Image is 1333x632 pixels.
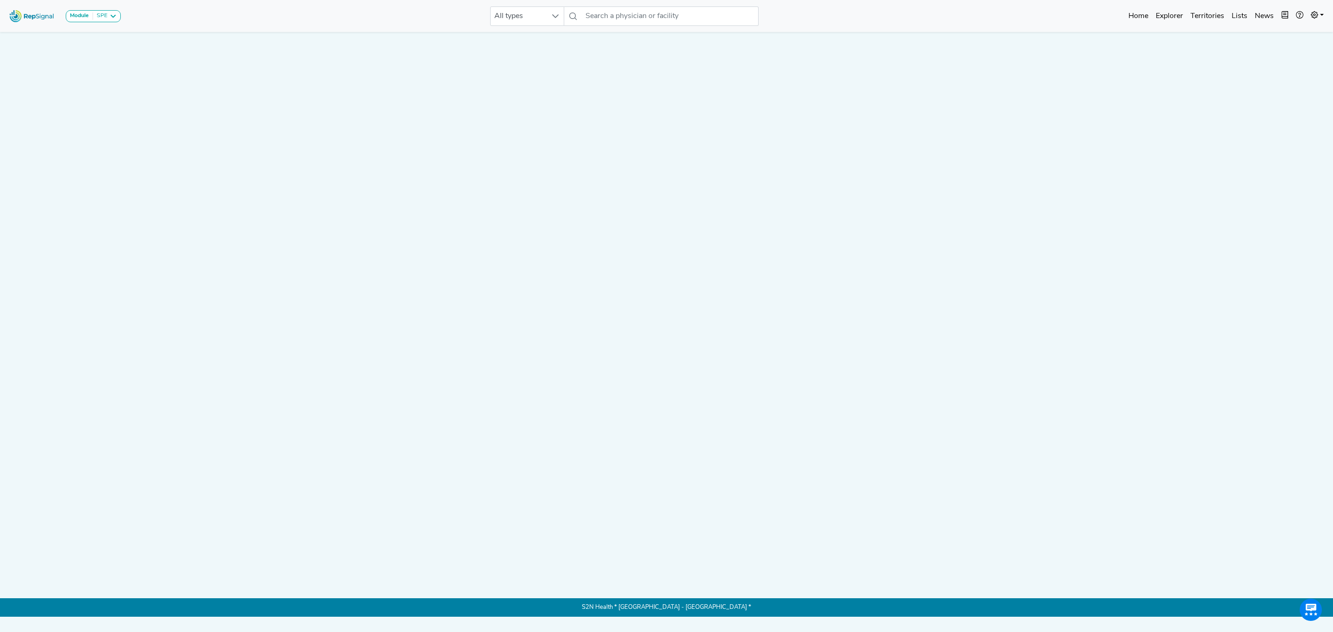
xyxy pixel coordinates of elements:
[491,7,546,25] span: All types
[1277,7,1292,25] button: Intel Book
[367,598,966,617] p: S2N Health * [GEOGRAPHIC_DATA] - [GEOGRAPHIC_DATA] *
[70,13,89,19] strong: Module
[582,6,759,26] input: Search a physician or facility
[1152,7,1187,25] a: Explorer
[93,12,107,20] div: SPE
[1125,7,1152,25] a: Home
[1228,7,1251,25] a: Lists
[1187,7,1228,25] a: Territories
[66,10,121,22] button: ModuleSPE
[1251,7,1277,25] a: News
